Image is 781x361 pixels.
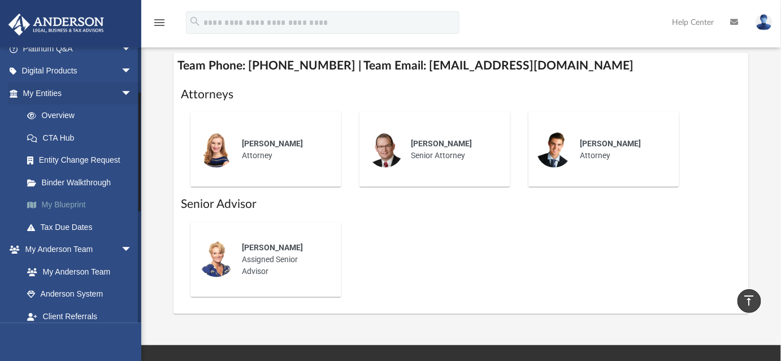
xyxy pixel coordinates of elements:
h4: Team Phone: [PHONE_NUMBER] | Team Email: [EMAIL_ADDRESS][DOMAIN_NAME] [173,53,749,79]
a: Platinum Q&Aarrow_drop_down [8,37,149,60]
a: Entity Change Request [16,149,149,172]
img: thumbnail [198,241,235,277]
a: My Anderson Teamarrow_drop_down [8,238,144,261]
span: [PERSON_NAME] [411,139,472,148]
a: Digital Productsarrow_drop_down [8,60,149,82]
div: Assigned Senior Advisor [235,234,333,285]
h1: Senior Advisor [181,196,741,212]
a: Overview [16,105,149,127]
a: vertical_align_top [737,289,761,313]
img: thumbnail [536,132,572,168]
a: My Entitiesarrow_drop_down [8,82,149,105]
div: Attorney [235,130,333,169]
a: Tax Due Dates [16,216,149,238]
div: Senior Attorney [403,130,502,169]
img: Anderson Advisors Platinum Portal [5,14,107,36]
a: Anderson System [16,283,144,306]
a: My Blueprint [16,194,149,216]
a: Client Referrals [16,305,144,328]
span: arrow_drop_down [121,60,144,83]
div: Attorney [572,130,671,169]
a: menu [153,21,166,29]
i: vertical_align_top [743,294,756,307]
span: arrow_drop_down [121,37,144,60]
img: thumbnail [198,132,235,168]
a: CTA Hub [16,127,149,149]
span: [PERSON_NAME] [242,139,303,148]
img: User Pic [756,14,773,31]
span: [PERSON_NAME] [580,139,641,148]
i: menu [153,16,166,29]
img: thumbnail [367,132,403,168]
a: Binder Walkthrough [16,171,149,194]
span: [PERSON_NAME] [242,243,303,252]
h1: Attorneys [181,86,741,103]
i: search [189,15,201,28]
span: arrow_drop_down [121,82,144,105]
a: My Anderson Team [16,260,138,283]
span: arrow_drop_down [121,238,144,262]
